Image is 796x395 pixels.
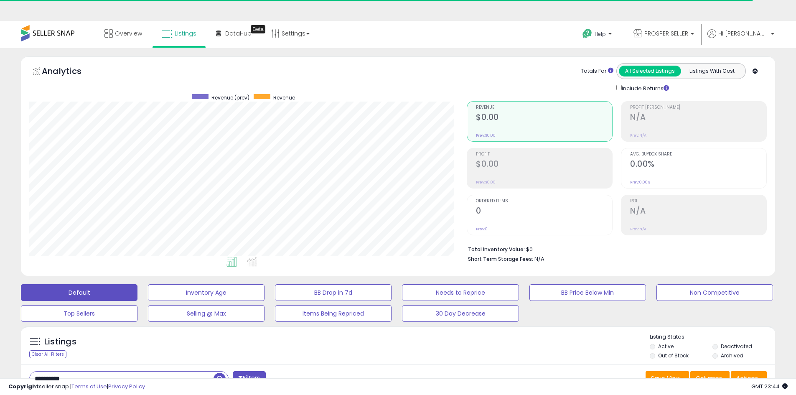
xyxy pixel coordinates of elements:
small: Prev: $0.00 [476,133,496,138]
h2: 0 [476,206,612,217]
span: Hi [PERSON_NAME] [718,29,768,38]
label: Archived [721,352,743,359]
a: Privacy Policy [108,382,145,390]
h5: Listings [44,336,76,348]
small: Prev: 0 [476,227,488,232]
span: N/A [534,255,544,263]
p: Listing States: [650,333,775,341]
span: Avg. Buybox Share [630,152,766,157]
button: Default [21,284,137,301]
span: Revenue [476,105,612,110]
button: Non Competitive [656,284,773,301]
span: Columns [696,374,722,382]
span: Help [595,31,606,38]
h2: N/A [630,206,766,217]
a: DataHub [210,21,258,46]
h2: $0.00 [476,112,612,124]
div: Totals For [581,67,613,75]
h2: N/A [630,112,766,124]
button: Listings With Cost [681,66,743,76]
h2: $0.00 [476,159,612,171]
span: Profit [PERSON_NAME] [630,105,766,110]
i: Get Help [582,28,593,39]
strong: Copyright [8,382,39,390]
button: Needs to Reprice [402,284,519,301]
h2: 0.00% [630,159,766,171]
button: BB Price Below Min [529,284,646,301]
a: PROSPER SELLER [627,21,700,48]
span: Overview [115,29,142,38]
small: Prev: 0.00% [630,180,650,185]
a: Help [576,22,620,48]
span: Ordered Items [476,199,612,204]
a: Listings [155,21,203,46]
button: BB Drop in 7d [275,284,392,301]
small: Prev: $0.00 [476,180,496,185]
span: PROSPER SELLER [644,29,688,38]
button: Columns [690,371,730,385]
button: Top Sellers [21,305,137,322]
a: Overview [98,21,148,46]
button: All Selected Listings [619,66,681,76]
label: Out of Stock [658,352,689,359]
span: Revenue [273,94,295,101]
button: Selling @ Max [148,305,264,322]
span: 2025-10-12 23:44 GMT [751,382,788,390]
button: Inventory Age [148,284,264,301]
span: Revenue (prev) [211,94,249,101]
button: Save View [646,371,689,385]
span: ROI [630,199,766,204]
div: seller snap | | [8,383,145,391]
h5: Analytics [42,65,98,79]
span: DataHub [225,29,252,38]
button: Items Being Repriced [275,305,392,322]
small: Prev: N/A [630,227,646,232]
label: Deactivated [721,343,752,350]
div: Include Returns [610,83,679,93]
a: Hi [PERSON_NAME] [707,29,774,48]
button: 30 Day Decrease [402,305,519,322]
div: Tooltip anchor [251,25,265,33]
a: Terms of Use [71,382,107,390]
b: Total Inventory Value: [468,246,525,253]
a: Settings [265,21,316,46]
span: Listings [175,29,196,38]
button: Actions [731,371,767,385]
label: Active [658,343,674,350]
li: $0 [468,244,760,254]
div: Clear All Filters [29,350,66,358]
b: Short Term Storage Fees: [468,255,533,262]
small: Prev: N/A [630,133,646,138]
button: Filters [233,371,265,386]
span: Profit [476,152,612,157]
